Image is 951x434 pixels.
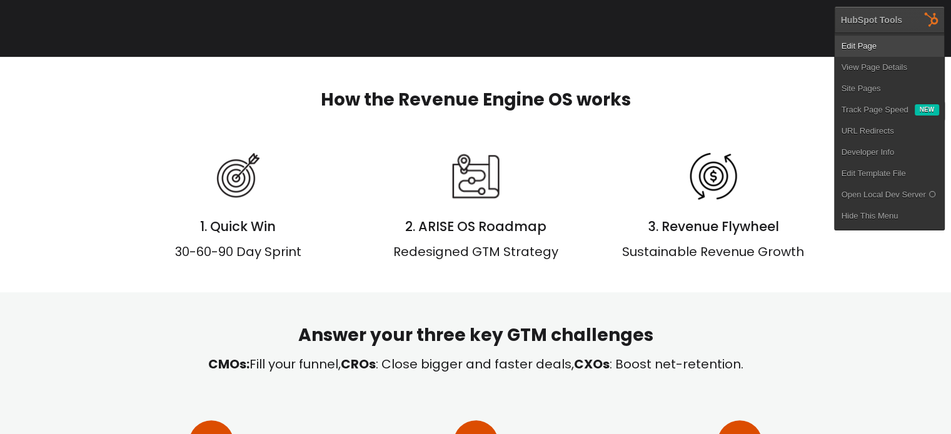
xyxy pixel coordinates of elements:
[89,355,863,373] div: Fill your funnel, : Close bigger and faster deals, : Boost net-retention.
[34,72,44,82] img: tab_domain_overview_orange.svg
[688,151,738,201] img: Dollar sign
[129,88,823,112] h2: How the Revenue Engine OS works
[835,121,944,142] a: URL Redirects
[835,36,944,57] a: Edit Page
[89,323,863,347] h2: Answer your three key GTM challenges
[33,32,138,42] div: Domain: [DOMAIN_NAME]
[20,20,30,30] img: logo_orange.svg
[138,74,211,82] div: Keywords by Traffic
[604,218,823,235] h4: 3. Revenue Flywheel
[451,151,501,201] img: Roadmap-10
[124,72,134,82] img: tab_keywords_by_traffic_grey.svg
[835,78,944,99] a: Site Pages
[48,74,112,82] div: Domain Overview
[213,151,263,201] img: Target-03
[835,163,944,184] a: Edit Template File
[35,20,61,30] div: v 4.0.25
[835,184,944,205] a: Open Local Dev Server
[834,6,945,230] div: HubSpot Tools Edit PageView Page DetailsSite Pages Track Page Speed New URL RedirectsDeveloper In...
[835,57,944,78] a: View Page Details
[835,205,944,227] a: Hide This Menu
[915,104,939,116] div: New
[341,355,376,373] strong: CROs
[835,99,914,121] a: Track Page Speed
[208,355,249,373] strong: CMOs:
[129,218,348,235] h4: 1. Quick Win
[840,14,902,26] div: HubSpot Tools
[835,142,944,163] a: Developer Info
[366,218,585,235] h4: 2. ARISE OS Roadmap
[574,355,610,373] strong: CXOs
[366,242,585,261] div: Redesigned GTM Strategy
[20,32,30,42] img: website_grey.svg
[918,6,945,32] img: HubSpot Tools Menu Toggle
[129,242,348,261] div: 30-60-90 Day Sprint
[604,242,823,261] div: Sustainable Revenue Growth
